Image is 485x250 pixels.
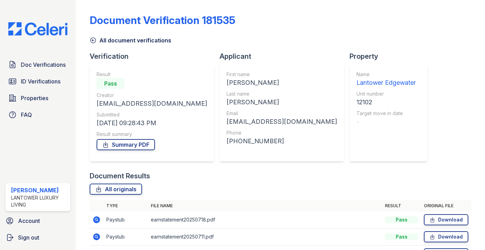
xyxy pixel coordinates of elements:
[382,200,421,211] th: Result
[424,214,468,225] a: Download
[6,108,70,122] a: FAQ
[148,200,382,211] th: File name
[227,78,337,88] div: [PERSON_NAME]
[90,14,235,26] div: Document Verification 181535
[424,231,468,242] a: Download
[3,214,73,228] a: Account
[21,94,48,102] span: Properties
[385,216,418,223] div: Pass
[3,22,73,35] img: CE_Logo_Blue-a8612792a0a2168367f1c8372b55b34899dd931a85d93a1a3d3e32e68fde9ad4.png
[90,184,142,195] a: All originals
[21,61,66,69] span: Doc Verifications
[227,110,337,117] div: Email
[97,131,207,138] div: Result summary
[421,200,471,211] th: Original file
[97,99,207,108] div: [EMAIL_ADDRESS][DOMAIN_NAME]
[90,36,171,45] a: All document verifications
[227,117,337,127] div: [EMAIL_ADDRESS][DOMAIN_NAME]
[356,71,416,88] a: Name Lantower Edgewater
[18,233,39,242] span: Sign out
[3,231,73,244] a: Sign out
[11,194,67,208] div: Lantower Luxury Living
[11,186,67,194] div: [PERSON_NAME]
[90,171,150,181] div: Document Results
[97,139,155,150] a: Summary PDF
[220,51,350,61] div: Applicant
[227,90,337,97] div: Last name
[356,110,416,117] div: Target move in date
[227,136,337,146] div: [PHONE_NUMBER]
[227,129,337,136] div: Phone
[104,211,148,228] td: Paystub
[385,233,418,240] div: Pass
[356,117,416,127] div: -
[6,74,70,88] a: ID Verifications
[18,217,40,225] span: Account
[148,228,382,245] td: earnstatement20250711.pdf
[227,71,337,78] div: First name
[350,51,433,61] div: Property
[356,71,416,78] div: Name
[21,111,32,119] span: FAQ
[227,97,337,107] div: [PERSON_NAME]
[97,118,207,128] div: [DATE] 09:28:43 PM
[21,77,60,86] span: ID Verifications
[97,111,207,118] div: Submitted
[356,78,416,88] div: Lantower Edgewater
[6,91,70,105] a: Properties
[6,58,70,72] a: Doc Verifications
[148,211,382,228] td: earnstatement20250718.pdf
[97,78,124,89] div: Pass
[97,92,207,99] div: Creator
[90,51,220,61] div: Verification
[356,90,416,97] div: Unit number
[104,200,148,211] th: Type
[97,71,207,78] div: Result
[104,228,148,245] td: Paystub
[356,97,416,107] div: 12102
